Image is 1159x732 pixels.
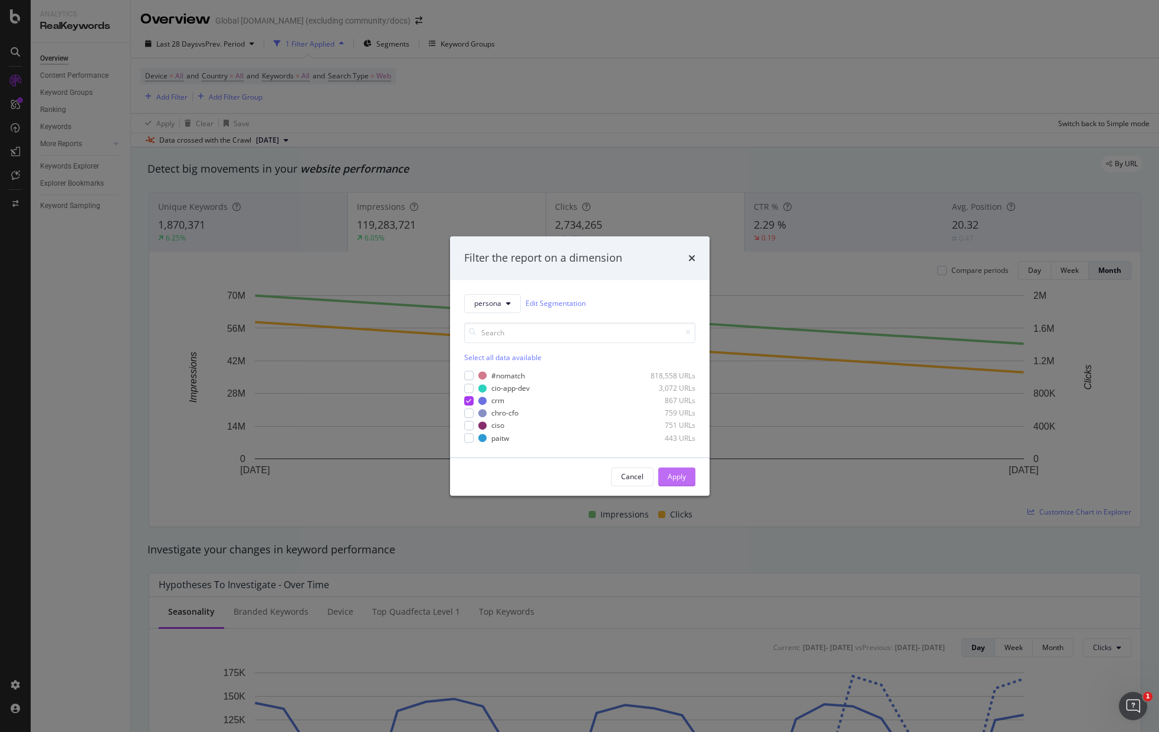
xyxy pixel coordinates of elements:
[638,383,695,393] div: 3,072 URLs
[638,408,695,418] div: 759 URLs
[638,395,695,405] div: 867 URLs
[491,395,504,405] div: crm
[526,297,586,309] a: Edit Segmentation
[474,298,501,308] span: persona
[464,322,695,343] input: Search
[464,352,695,362] div: Select all data available
[688,250,695,266] div: times
[621,471,643,482] div: Cancel
[658,467,695,486] button: Apply
[491,408,518,418] div: chro-cfo
[611,467,654,486] button: Cancel
[491,371,525,381] div: #nomatch
[638,433,695,443] div: 443 URLs
[464,250,622,266] div: Filter the report on a dimension
[464,294,521,313] button: persona
[491,383,530,393] div: cio-app-dev
[491,433,509,443] div: paitw
[638,371,695,381] div: 818,558 URLs
[638,421,695,431] div: 751 URLs
[491,421,504,431] div: ciso
[1119,692,1147,720] iframe: Intercom live chat
[450,236,710,496] div: modal
[668,471,686,482] div: Apply
[1143,692,1153,701] span: 1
